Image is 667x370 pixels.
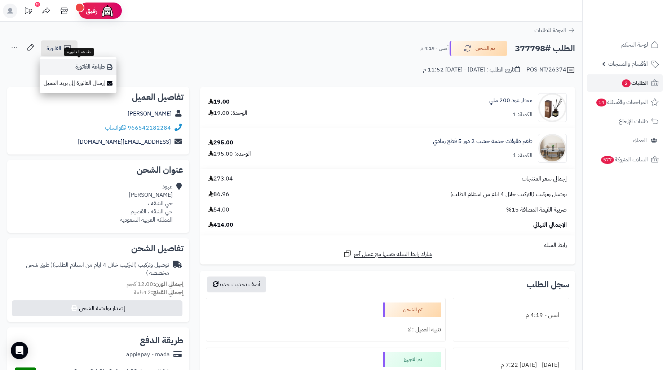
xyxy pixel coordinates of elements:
[538,134,566,163] img: 1756382889-1-90x90.jpg
[13,166,184,174] h2: عنوان الشحن
[140,336,184,345] h2: طريقة الدفع
[35,2,40,7] div: 10
[127,280,184,288] small: 12.00 كجم
[600,154,648,165] span: السلات المتروكة
[100,4,115,18] img: ai-face.png
[134,288,184,297] small: 2 قطعة
[526,66,575,74] div: POS-NT/26374
[208,150,251,158] div: الوحدة: 295.00
[40,59,116,75] a: طباعة الفاتورة
[513,151,533,160] div: الكمية: 1
[526,280,569,289] h3: سجل الطلب
[128,109,172,118] a: [PERSON_NAME]
[619,116,648,126] span: طلبات الإرجاع
[596,99,607,107] span: 14
[534,26,566,35] span: العودة للطلبات
[13,261,169,278] div: توصيل وتركيب (التركيب خلال 4 ايام من استلام الطلب)
[19,4,37,20] a: تحديثات المنصة
[515,41,575,56] h2: الطلب #377798
[587,132,663,149] a: العملاء
[41,40,78,56] a: الفاتورة
[211,323,441,337] div: تنبيه العميل : لا
[513,110,533,119] div: الكمية: 1
[618,16,660,31] img: logo-2.png
[354,250,432,258] span: شارك رابط السلة نفسها مع عميل آخر
[13,244,184,253] h2: تفاصيل الشحن
[587,36,663,53] a: لوحة التحكم
[433,137,533,145] a: طقم طاولات خدمة خشب 2 دور 5 قطع رمادي
[208,98,230,106] div: 19.00
[450,190,567,199] span: توصيل وتركيب (التركيب خلال 4 ايام من استلام الطلب)
[13,93,184,101] h2: تفاصيل العميل
[423,66,520,74] div: تاريخ الطلب : [DATE] - [DATE] 11:52 م
[208,206,229,214] span: 54.00
[383,302,441,317] div: تم الشحن
[633,135,647,145] span: العملاء
[383,352,441,367] div: تم التجهيز
[12,300,182,316] button: إصدار بوليصة الشحن
[533,221,567,229] span: الإجمالي النهائي
[208,190,229,199] span: 86.96
[40,75,116,91] a: إرسال الفاتورة إلى بريد العميل
[596,97,648,107] span: المراجعات والأسئلة
[126,351,170,359] div: applepay - mada
[608,59,648,69] span: الأقسام والمنتجات
[506,206,567,214] span: ضريبة القيمة المضافة 15%
[208,139,233,147] div: 295.00
[621,78,648,88] span: الطلبات
[420,45,449,52] small: أمس - 4:19 م
[587,151,663,168] a: السلات المتروكة577
[86,6,97,15] span: رفيق
[489,96,533,105] a: معطر عود 200 ملي
[587,113,663,130] a: طلبات الإرجاع
[343,249,432,258] a: شارك رابط السلة نفسها مع عميل آخر
[64,48,94,56] div: طباعة الفاتورة
[11,342,28,359] div: Open Intercom Messenger
[47,44,61,53] span: الفاتورة
[151,288,184,297] strong: إجمالي القطع:
[587,93,663,111] a: المراجعات والأسئلة14
[128,123,171,132] a: 966542182284
[450,41,507,56] button: تم الشحن
[601,156,614,164] span: 577
[538,93,566,122] img: 1740225669-110316010084-90x90.jpg
[208,221,233,229] span: 414.00
[587,74,663,92] a: الطلبات2
[26,261,169,278] span: ( طرق شحن مخصصة )
[105,123,126,132] a: واتساب
[622,79,631,88] span: 2
[207,277,266,292] button: أضف تحديث جديد
[522,175,567,183] span: إجمالي سعر المنتجات
[534,26,575,35] a: العودة للطلبات
[458,308,565,322] div: أمس - 4:19 م
[621,40,648,50] span: لوحة التحكم
[208,175,233,183] span: 273.04
[153,280,184,288] strong: إجمالي الوزن:
[78,138,171,146] a: [EMAIL_ADDRESS][DOMAIN_NAME]
[208,109,247,117] div: الوحدة: 19.00
[120,183,173,224] div: عهود [PERSON_NAME] حي الشقه ، حي الشقه ، القصيم المملكة العربية السعودية
[203,241,572,249] div: رابط السلة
